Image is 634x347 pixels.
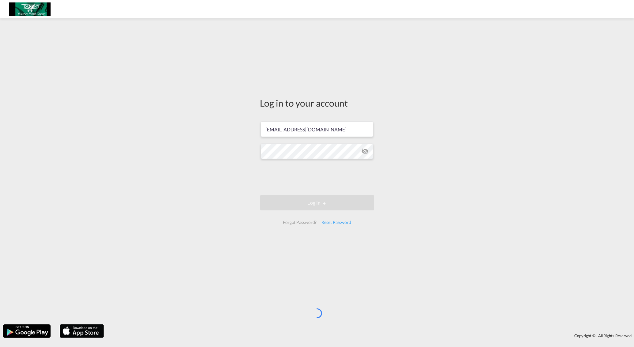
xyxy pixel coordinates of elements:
div: Reset Password [319,217,354,228]
button: LOGIN [260,195,374,210]
md-icon: icon-eye-off [362,148,369,155]
div: Copyright © . All Rights Reserved [107,330,634,341]
iframe: reCAPTCHA [271,165,364,189]
img: google.png [2,324,51,338]
img: apple.png [59,324,104,338]
div: Log in to your account [260,96,374,109]
input: Enter email/phone number [261,122,373,137]
img: c6e8db30f5a511eea3e1ab7543c40fcc.jpg [9,2,51,16]
div: Forgot Password? [280,217,319,228]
